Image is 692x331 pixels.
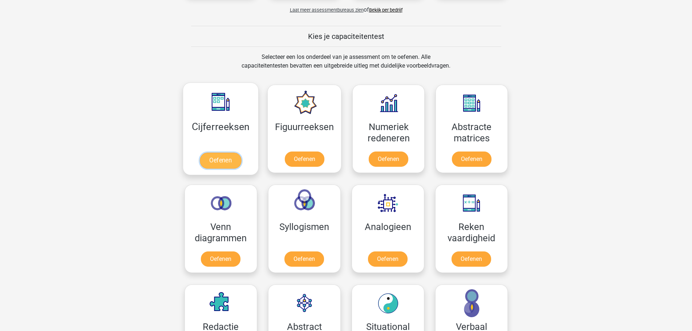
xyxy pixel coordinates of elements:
[285,152,324,167] a: Oefenen
[368,251,408,267] a: Oefenen
[452,251,491,267] a: Oefenen
[290,7,364,13] span: Laat meer assessmentbureaus zien
[200,153,241,169] a: Oefenen
[452,152,491,167] a: Oefenen
[369,7,402,13] a: Bekijk per bedrijf
[201,251,240,267] a: Oefenen
[235,53,457,79] div: Selecteer een los onderdeel van je assessment om te oefenen. Alle capaciteitentesten bevatten een...
[191,32,501,41] h5: Kies je capaciteitentest
[284,251,324,267] a: Oefenen
[369,152,408,167] a: Oefenen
